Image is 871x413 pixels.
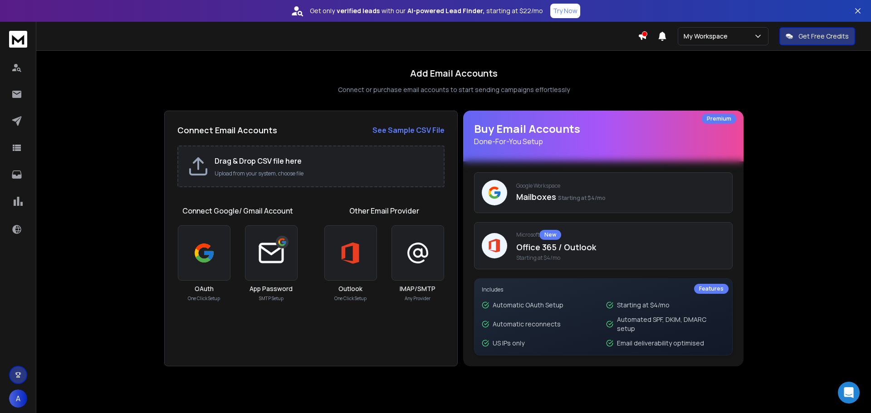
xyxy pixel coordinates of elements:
[349,205,419,216] h1: Other Email Provider
[188,295,220,302] p: One Click Setup
[407,6,484,15] strong: AI-powered Lead Finder,
[474,121,733,147] h1: Buy Email Accounts
[405,295,431,302] p: Any Provider
[539,230,561,240] div: New
[474,136,733,147] p: Done-For-You Setup
[694,284,729,294] div: Features
[9,31,27,48] img: logo
[195,284,214,293] h3: OAuth
[177,124,277,136] h2: Connect Email Accounts
[493,301,563,310] p: Automatic OAuth Setup
[400,284,435,293] h3: IMAP/SMTP
[516,254,725,262] span: Starting at $4/mo
[798,32,849,41] p: Get Free Credits
[493,320,561,329] p: Automatic reconnects
[838,382,860,403] div: Open Intercom Messenger
[702,114,736,124] div: Premium
[9,389,27,408] button: A
[617,315,725,333] p: Automated SPF, DKIM, DMARC setup
[182,205,293,216] h1: Connect Google/ Gmail Account
[310,6,543,15] p: Get only with our starting at $22/mo
[337,6,380,15] strong: verified leads
[338,85,570,94] p: Connect or purchase email accounts to start sending campaigns effortlessly
[215,170,435,177] p: Upload from your system, choose file
[617,301,670,310] p: Starting at $4/mo
[334,295,367,302] p: One Click Setup
[516,190,725,203] p: Mailboxes
[516,241,725,253] p: Office 365 / Outlook
[410,67,498,80] h1: Add Email Accounts
[516,182,725,189] p: Google Workspace
[493,339,524,348] p: US IPs only
[617,339,704,348] p: Email deliverability optimised
[550,4,580,18] button: Try Now
[482,286,725,293] p: Includes
[516,230,725,240] p: Microsoft
[372,125,445,136] a: See Sample CSV File
[338,284,362,293] h3: Outlook
[684,32,731,41] p: My Workspace
[372,125,445,135] strong: See Sample CSV File
[779,27,855,45] button: Get Free Credits
[250,284,293,293] h3: App Password
[259,295,284,302] p: SMTP Setup
[215,155,435,166] h2: Drag & Drop CSV file here
[558,194,606,202] span: Starting at $4/mo
[553,6,577,15] p: Try Now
